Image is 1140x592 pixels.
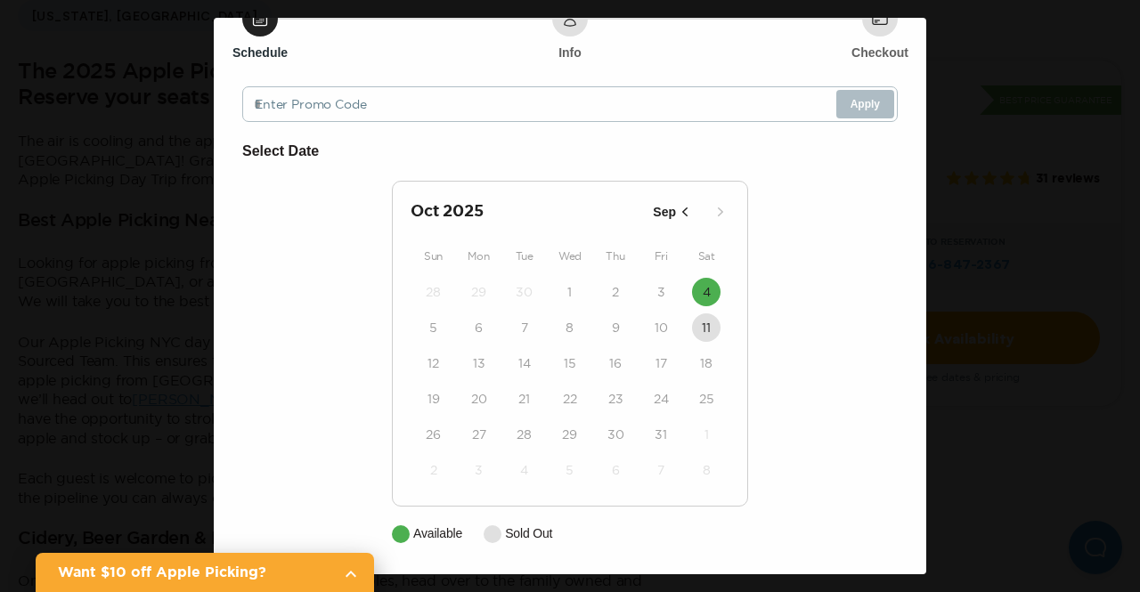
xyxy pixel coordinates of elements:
[639,246,684,267] div: Fri
[426,283,441,301] time: 28
[566,319,574,337] time: 8
[465,313,493,342] button: 6
[556,420,584,449] button: 29
[601,420,630,449] button: 30
[564,354,576,372] time: 15
[510,313,539,342] button: 7
[419,278,448,306] button: 28
[242,140,898,163] h6: Select Date
[703,283,711,301] time: 4
[36,553,374,592] a: Want $10 off Apple Picking?
[510,278,539,306] button: 30
[510,420,539,449] button: 28
[465,456,493,484] button: 3
[566,461,574,479] time: 5
[465,420,493,449] button: 27
[647,456,675,484] button: 7
[510,349,539,377] button: 14
[556,313,584,342] button: 8
[612,461,620,479] time: 6
[430,461,437,479] time: 2
[655,354,667,372] time: 17
[516,283,533,301] time: 30
[419,349,448,377] button: 12
[427,390,440,408] time: 19
[456,246,501,267] div: Mon
[692,420,721,449] button: 1
[465,278,493,306] button: 29
[562,426,577,443] time: 29
[517,426,532,443] time: 28
[471,390,487,408] time: 20
[505,524,552,543] p: Sold Out
[510,385,539,413] button: 21
[232,44,288,61] h6: Schedule
[556,456,584,484] button: 5
[413,524,462,543] p: Available
[521,319,528,337] time: 7
[703,461,711,479] time: 8
[653,203,676,222] p: Sep
[518,390,530,408] time: 21
[473,354,485,372] time: 13
[58,562,330,583] h2: Want $10 off Apple Picking?
[647,349,675,377] button: 17
[601,385,630,413] button: 23
[427,354,439,372] time: 12
[657,461,664,479] time: 7
[607,426,624,443] time: 30
[411,246,456,267] div: Sun
[465,349,493,377] button: 13
[655,426,667,443] time: 31
[556,349,584,377] button: 15
[657,283,665,301] time: 3
[608,390,623,408] time: 23
[704,426,709,443] time: 1
[593,246,639,267] div: Thu
[601,456,630,484] button: 6
[563,390,577,408] time: 22
[501,246,547,267] div: Tue
[471,283,486,301] time: 29
[411,199,647,224] h2: Oct 2025
[419,385,448,413] button: 19
[692,278,721,306] button: 4
[647,420,675,449] button: 31
[655,319,668,337] time: 10
[601,278,630,306] button: 2
[419,420,448,449] button: 26
[692,456,721,484] button: 8
[647,313,675,342] button: 10
[472,426,486,443] time: 27
[692,385,721,413] button: 25
[567,283,572,301] time: 1
[419,313,448,342] button: 5
[547,246,592,267] div: Wed
[601,313,630,342] button: 9
[556,385,584,413] button: 22
[518,354,531,372] time: 14
[684,246,729,267] div: Sat
[702,319,711,337] time: 11
[429,319,437,337] time: 5
[647,385,675,413] button: 24
[520,461,528,479] time: 4
[510,456,539,484] button: 4
[654,390,669,408] time: 24
[647,198,699,227] button: Sep
[601,349,630,377] button: 16
[692,313,721,342] button: 11
[558,44,582,61] h6: Info
[699,390,714,408] time: 25
[465,385,493,413] button: 20
[475,319,483,337] time: 6
[556,278,584,306] button: 1
[475,461,483,479] time: 3
[692,349,721,377] button: 18
[612,319,620,337] time: 9
[419,456,448,484] button: 2
[647,278,675,306] button: 3
[426,426,441,443] time: 26
[851,44,908,61] h6: Checkout
[700,354,712,372] time: 18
